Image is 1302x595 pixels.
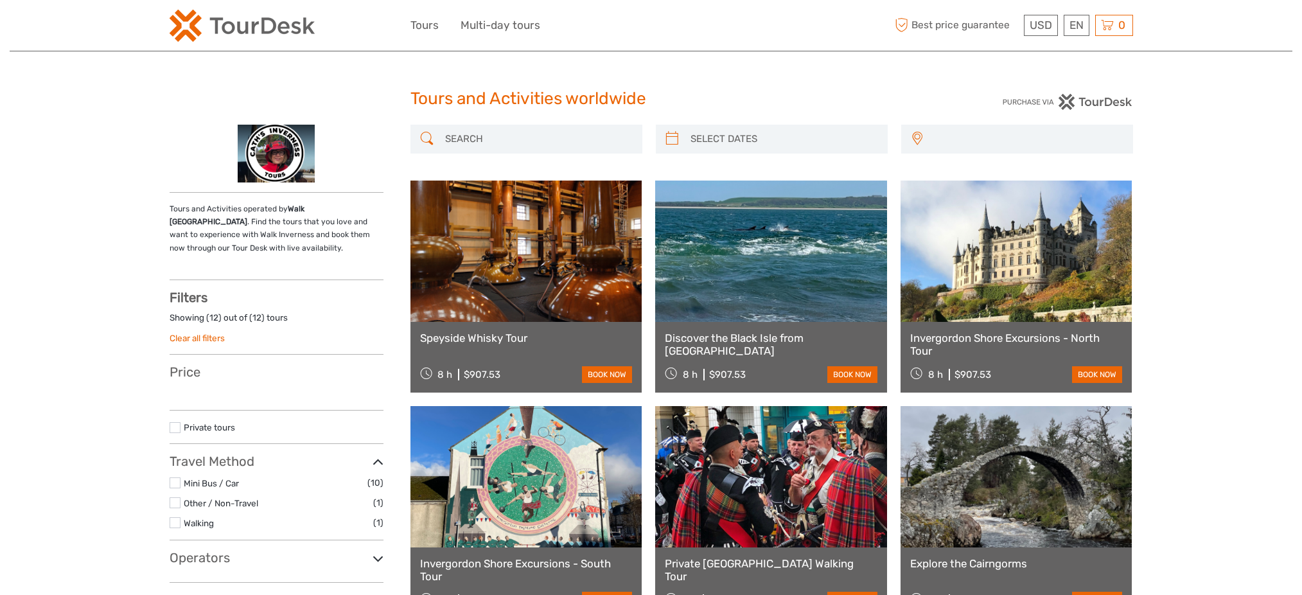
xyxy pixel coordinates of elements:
span: USD [1030,19,1052,31]
h1: Tours and Activities worldwide [410,89,892,109]
a: Speyside Whisky Tour [420,332,633,344]
a: Walking [184,518,214,528]
span: 8 h [437,369,452,380]
a: book now [827,366,877,383]
a: Private [GEOGRAPHIC_DATA] Walking Tour [665,557,877,583]
strong: Walk [GEOGRAPHIC_DATA] [170,204,304,226]
span: 0 [1116,19,1127,31]
span: 8 h [683,369,698,380]
label: 12 [252,312,261,324]
a: Private tours [184,422,235,432]
span: Best price guarantee [892,15,1021,36]
div: $907.53 [709,369,746,380]
a: book now [1072,366,1122,383]
a: book now [582,366,632,383]
a: Multi-day tours [461,16,540,35]
img: 11142-29-2b5d5da8-3454-45f7-ba34-da0f651af12e_logo_thumbnail.png [238,125,315,182]
img: 2254-3441b4b5-4e5f-4d00-b396-31f1d84a6ebf_logo_small.png [170,10,315,42]
a: Clear all filters [170,333,225,343]
div: Showing ( ) out of ( ) tours [170,312,383,332]
a: Discover the Black Isle from [GEOGRAPHIC_DATA] [665,332,877,358]
div: $907.53 [955,369,991,380]
span: (1) [373,495,383,510]
div: EN [1064,15,1089,36]
div: $907.53 [464,369,500,380]
a: Explore the Cairngorms [910,557,1123,570]
input: SEARCH [440,128,636,150]
a: Other / Non-Travel [184,498,258,508]
h3: Operators [170,550,383,565]
p: Tours and Activities operated by . Find the tours that you love and want to experience with Walk ... [170,202,383,255]
a: Tours [410,16,439,35]
a: Mini Bus / Car [184,478,239,488]
a: Invergordon Shore Excursions - North Tour [910,332,1123,358]
h3: Travel Method [170,454,383,469]
span: 8 h [928,369,943,380]
span: (1) [373,515,383,530]
img: PurchaseViaTourDesk.png [1002,94,1132,110]
a: Invergordon Shore Excursions - South Tour [420,557,633,583]
span: (10) [367,475,383,490]
label: 12 [209,312,218,324]
strong: Filters [170,290,207,305]
h3: Price [170,364,383,380]
input: SELECT DATES [685,128,881,150]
